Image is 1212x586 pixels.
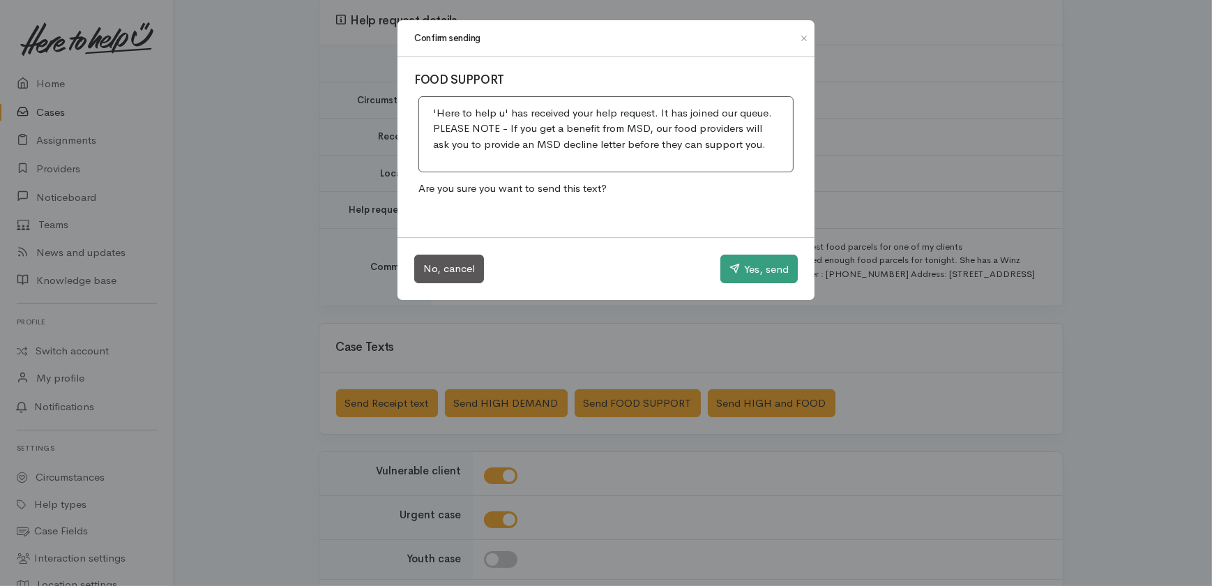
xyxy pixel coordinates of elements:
[414,74,798,87] h3: FOOD SUPPORT
[414,255,484,283] button: No, cancel
[720,255,798,284] button: Yes, send
[433,105,779,153] p: 'Here to help u' has received your help request. It has joined our queue. PLEASE NOTE - If you ge...
[793,30,815,47] button: Close
[414,31,480,45] h1: Confirm sending
[414,176,798,201] p: Are you sure you want to send this text?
